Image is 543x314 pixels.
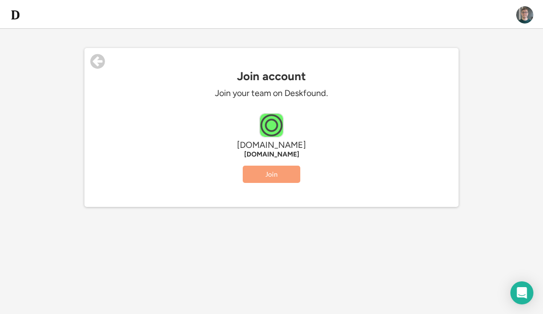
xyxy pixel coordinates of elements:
div: Join your team on Deskfound. [128,88,415,99]
div: Join account [84,70,459,83]
img: o2inc.com.br [260,114,283,137]
img: ACg8ocLJeZZQXmzXWtn4P9QfvY6wxtVUaD0wb5zbkyCYioO5zuHTvVY=s96-c [516,6,533,24]
div: Open Intercom Messenger [510,281,533,304]
button: Join [243,166,300,183]
div: [DOMAIN_NAME] [128,140,415,151]
div: [DOMAIN_NAME] [128,151,415,158]
img: d-whitebg.png [10,9,21,21]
